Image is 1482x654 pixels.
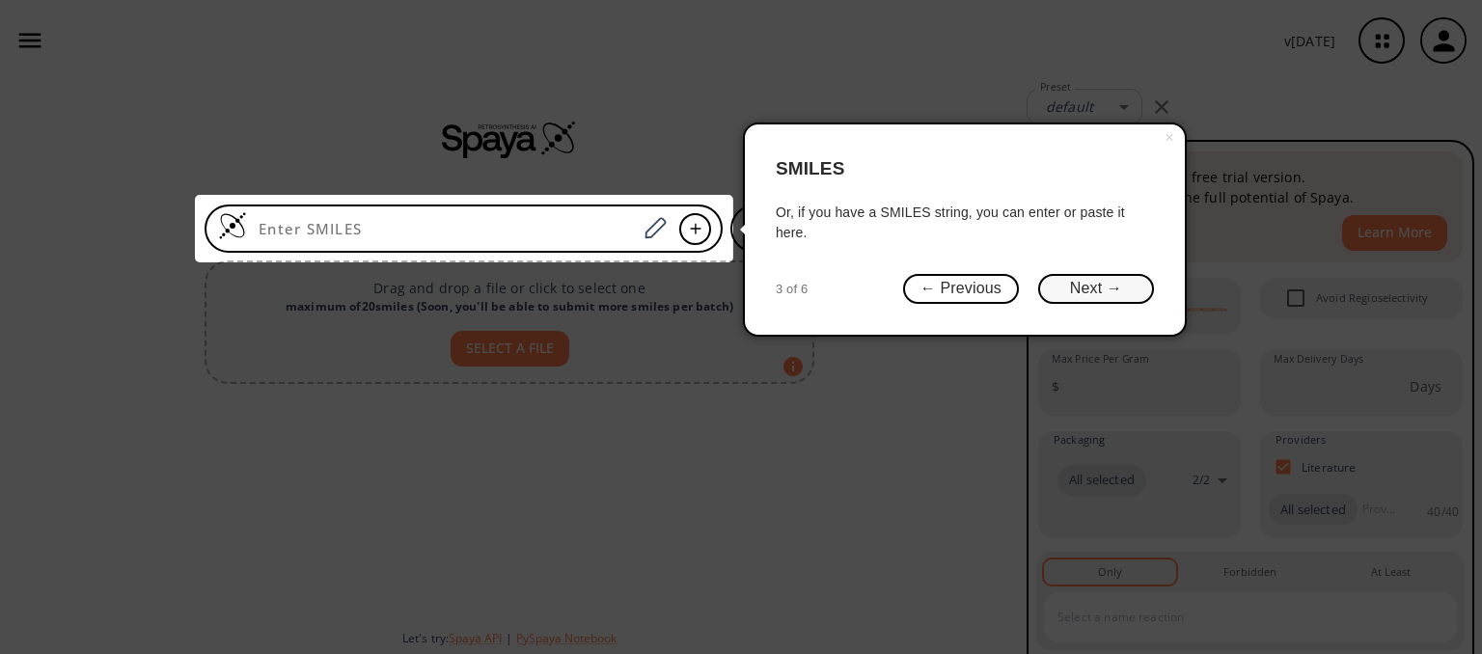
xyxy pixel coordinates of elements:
div: Or, if you have a SMILES string, you can enter or paste it here. [776,203,1154,243]
button: Close [1154,124,1185,151]
input: Enter SMILES [247,219,637,238]
img: Logo Spaya [218,211,247,240]
header: SMILES [776,140,1154,199]
span: 3 of 6 [776,280,808,299]
button: ← Previous [903,274,1019,304]
button: Next → [1038,274,1154,304]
